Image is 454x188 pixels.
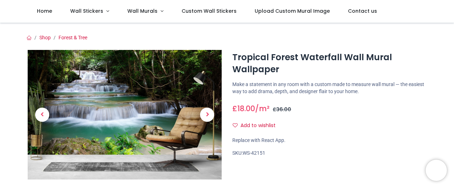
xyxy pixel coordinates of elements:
span: /m² [255,103,270,114]
div: SKU: [232,150,426,157]
a: Forest & Tree [59,35,87,40]
button: Add to wishlistAdd to wishlist [232,120,282,132]
span: 18.00 [237,103,255,114]
span: Upload Custom Mural Image [255,7,330,15]
a: Previous [28,69,57,160]
a: Shop [39,35,51,40]
span: Wall Stickers [70,7,103,15]
a: Next [193,69,222,160]
i: Add to wishlist [233,123,238,128]
span: Contact us [348,7,377,15]
span: Wall Murals [127,7,157,15]
span: 36.00 [276,106,291,113]
span: Home [37,7,52,15]
span: Next [200,108,214,122]
span: £ [232,103,255,114]
div: Replace with React App. [232,137,426,144]
span: Previous [35,108,49,122]
span: £ [273,106,291,113]
iframe: Brevo live chat [426,160,447,181]
span: Custom Wall Stickers [182,7,237,15]
img: Tropical Forest Waterfall Wall Mural Wallpaper [28,50,222,180]
p: Make a statement in any room with a custom made to measure wall mural — the easiest way to add dr... [232,81,426,95]
span: WS-42151 [243,150,265,156]
h1: Tropical Forest Waterfall Wall Mural Wallpaper [232,51,426,76]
